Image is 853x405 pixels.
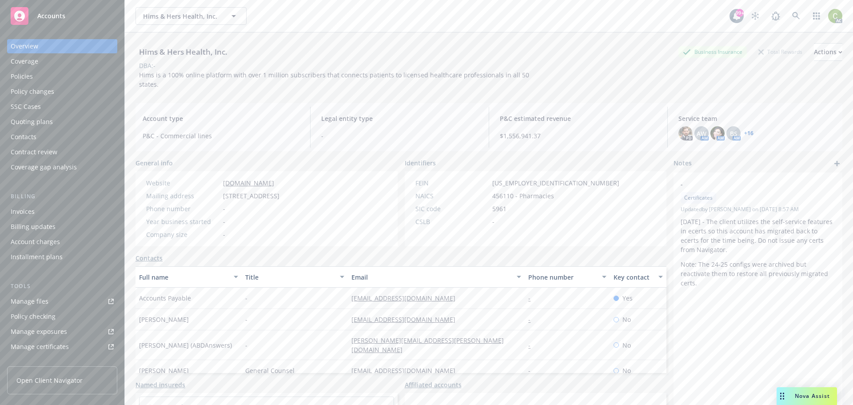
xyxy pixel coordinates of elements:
[528,294,538,302] a: -
[223,179,274,187] a: [DOMAIN_NAME]
[744,131,753,136] a: +16
[11,355,56,369] div: Manage claims
[614,273,653,282] div: Key contact
[139,315,189,324] span: [PERSON_NAME]
[146,230,219,239] div: Company size
[16,376,83,385] span: Open Client Navigator
[684,194,713,202] span: Certificates
[492,178,619,188] span: [US_EMPLOYER_IDENTIFICATION_NUMBER]
[11,130,36,144] div: Contacts
[139,61,155,70] div: DBA: -
[415,217,489,226] div: CSLB
[7,192,117,201] div: Billing
[710,126,725,140] img: photo
[11,340,69,354] div: Manage certificates
[245,293,247,303] span: -
[681,180,812,189] span: -
[7,100,117,114] a: SSC Cases
[11,54,38,68] div: Coverage
[348,266,525,288] button: Email
[146,178,219,188] div: Website
[351,294,462,302] a: [EMAIL_ADDRESS][DOMAIN_NAME]
[7,282,117,291] div: Tools
[11,294,48,309] div: Manage files
[622,341,631,350] span: No
[11,250,63,264] div: Installment plans
[528,341,538,349] a: -
[223,204,225,213] span: -
[525,266,610,288] button: Phone number
[500,131,657,140] span: $1,556,941.37
[351,336,504,354] a: [PERSON_NAME][EMAIL_ADDRESS][PERSON_NAME][DOMAIN_NAME]
[622,315,631,324] span: No
[814,43,842,61] button: Actions
[136,46,231,58] div: Hims & Hers Health, Inc.
[136,380,185,389] a: Named insureds
[7,84,117,99] a: Policy changes
[674,172,842,295] div: -CertificatesUpdatedby [PERSON_NAME] on [DATE] 8:57 AM[DATE] - The client utilizes the self-servi...
[136,158,173,168] span: General info
[11,39,38,53] div: Overview
[405,380,462,389] a: Affiliated accounts
[146,204,219,213] div: Phone number
[7,355,117,369] a: Manage claims
[528,273,596,282] div: Phone number
[7,160,117,174] a: Coverage gap analysis
[245,366,295,375] span: General Counsel
[223,230,225,239] span: -
[415,178,489,188] div: FEIN
[321,114,478,123] span: Legal entity type
[245,273,335,282] div: Title
[139,341,232,350] span: [PERSON_NAME] (ABDAnswers)
[11,205,35,219] div: Invoices
[7,130,117,144] a: Contacts
[610,266,666,288] button: Key contact
[7,39,117,53] a: Overview
[321,131,478,140] span: -
[37,12,65,20] span: Accounts
[139,293,191,303] span: Accounts Payable
[11,115,53,129] div: Quoting plans
[143,131,299,140] span: P&C - Commercial lines
[11,160,77,174] div: Coverage gap analysis
[7,115,117,129] a: Quoting plans
[136,253,163,263] a: Contacts
[146,191,219,200] div: Mailing address
[11,100,41,114] div: SSC Cases
[808,7,825,25] a: Switch app
[136,266,242,288] button: Full name
[492,217,494,226] span: -
[11,325,67,339] div: Manage exposures
[11,309,56,324] div: Policy checking
[681,260,835,288] p: Note: The 24-25 configs were archived but reactivate them to restore all previously migrated certs.
[7,69,117,84] a: Policies
[730,129,737,138] span: BS
[681,205,835,213] span: Updated by [PERSON_NAME] on [DATE] 8:57 AM
[351,273,511,282] div: Email
[11,145,57,159] div: Contract review
[11,235,60,249] div: Account charges
[242,266,348,288] button: Title
[746,7,764,25] a: Stop snowing
[622,293,633,303] span: Yes
[7,205,117,219] a: Invoices
[777,387,837,405] button: Nova Assist
[139,366,189,375] span: [PERSON_NAME]
[245,341,247,350] span: -
[139,273,228,282] div: Full name
[146,217,219,226] div: Year business started
[754,46,807,57] div: Total Rewards
[777,387,788,405] div: Drag to move
[814,44,842,60] div: Actions
[492,204,506,213] span: 5961
[7,235,117,249] a: Account charges
[7,4,117,28] a: Accounts
[832,158,842,169] a: add
[736,9,744,17] div: 99+
[11,69,33,84] div: Policies
[351,366,462,375] a: [EMAIL_ADDRESS][DOMAIN_NAME]
[678,114,835,123] span: Service team
[678,126,693,140] img: photo
[7,309,117,324] a: Policy checking
[697,129,706,138] span: AW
